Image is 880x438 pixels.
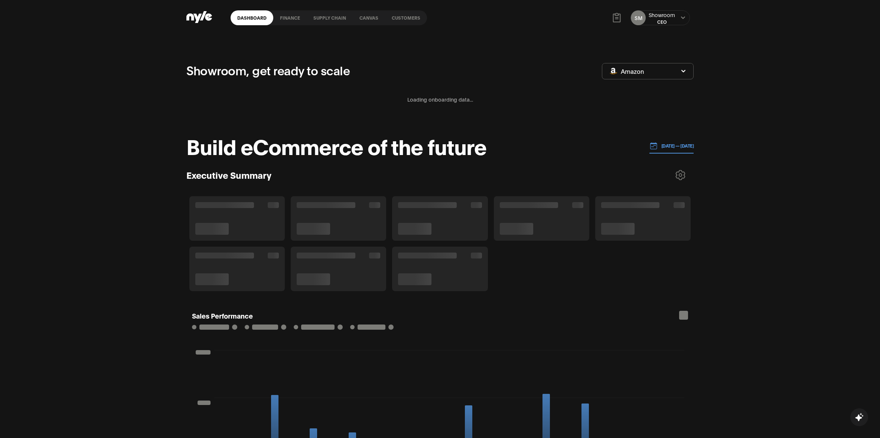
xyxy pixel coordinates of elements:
img: 01.01.24 — 07.01.24 [649,142,658,150]
h3: Executive Summary [186,169,271,181]
button: ShowroomCEO [649,11,675,25]
button: [DATE] — [DATE] [649,138,694,154]
button: SM [631,10,646,25]
div: CEO [649,19,675,25]
a: Customers [385,10,427,25]
a: Dashboard [231,10,273,25]
p: [DATE] — [DATE] [658,142,694,149]
span: Amazon [621,67,644,75]
a: Canvas [353,10,385,25]
h1: Build eCommerce of the future [186,135,486,157]
a: Supply chain [307,10,353,25]
a: finance [273,10,307,25]
img: Amazon [610,68,617,74]
button: Amazon [602,63,694,79]
p: Showroom, get ready to scale [186,61,350,79]
div: Loading onboarding data... [186,86,694,112]
div: Showroom [649,11,675,19]
h1: Sales Performance [192,311,253,321]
